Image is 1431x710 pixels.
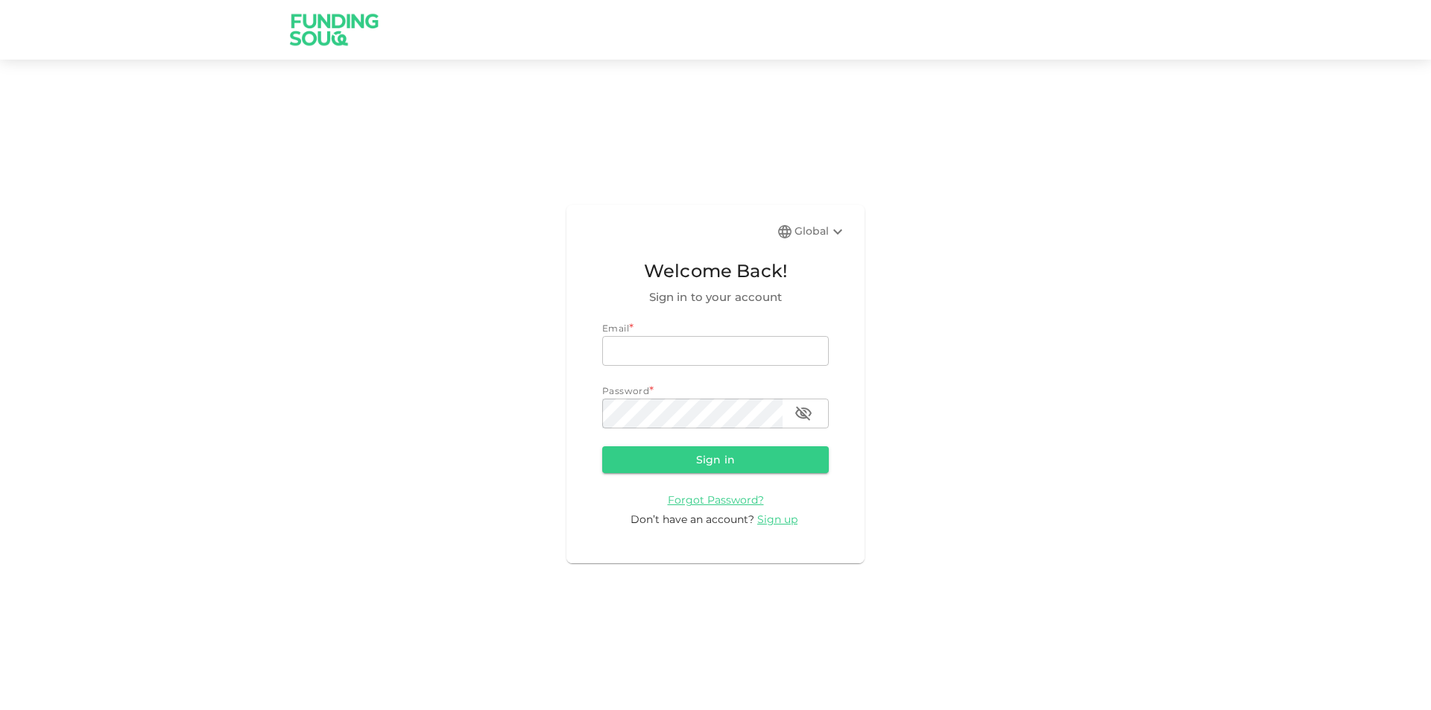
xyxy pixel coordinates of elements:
[668,492,764,507] a: Forgot Password?
[757,513,797,526] span: Sign up
[602,385,649,396] span: Password
[795,223,847,241] div: Global
[631,513,754,526] span: Don’t have an account?
[602,336,829,366] input: email
[602,399,783,428] input: password
[602,446,829,473] button: Sign in
[602,257,829,285] span: Welcome Back!
[602,288,829,306] span: Sign in to your account
[602,323,629,334] span: Email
